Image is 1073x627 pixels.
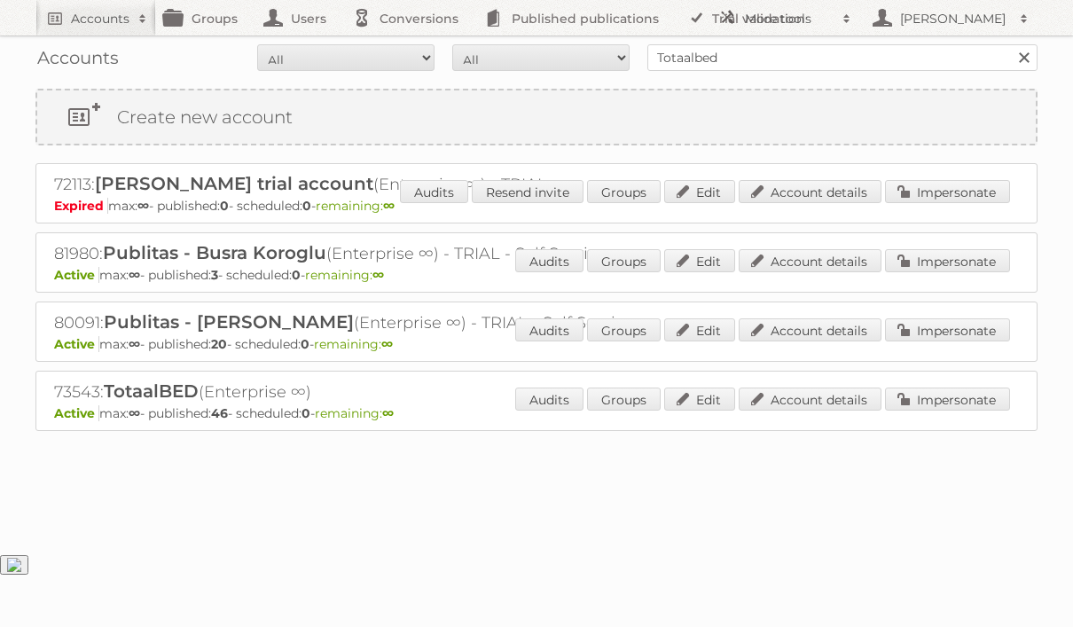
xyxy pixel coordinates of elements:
h2: 81980: (Enterprise ∞) - TRIAL - Self Service [54,242,675,265]
a: Edit [664,180,735,203]
a: Impersonate [885,318,1010,341]
span: remaining: [315,405,394,421]
span: remaining: [305,267,384,283]
strong: 0 [302,198,311,214]
a: Resend invite [472,180,583,203]
a: Impersonate [885,180,1010,203]
strong: ∞ [137,198,149,214]
span: remaining: [314,336,393,352]
strong: ∞ [129,336,140,352]
h2: 72113: (Enterprise ∞) - TRIAL [54,173,675,196]
span: TotaalBED [104,380,199,402]
strong: 0 [302,405,310,421]
span: Publitas - Busra Koroglu [103,242,326,263]
h2: More tools [745,10,834,27]
a: Groups [587,388,661,411]
a: Account details [739,180,881,203]
a: Create new account [37,90,1036,144]
a: Audits [400,180,468,203]
a: Edit [664,318,735,341]
a: Account details [739,318,881,341]
strong: 46 [211,405,228,421]
h2: [PERSON_NAME] [896,10,1011,27]
strong: ∞ [129,267,140,283]
p: max: - published: - scheduled: - [54,336,1019,352]
span: [PERSON_NAME] trial account [95,173,373,194]
p: max: - published: - scheduled: - [54,405,1019,421]
a: Edit [664,249,735,272]
p: max: - published: - scheduled: - [54,267,1019,283]
a: Edit [664,388,735,411]
strong: 0 [301,336,309,352]
a: Groups [587,318,661,341]
a: Audits [515,388,583,411]
span: Active [54,405,99,421]
strong: ∞ [381,336,393,352]
strong: 3 [211,267,218,283]
a: Groups [587,180,661,203]
a: Audits [515,318,583,341]
span: Publitas - [PERSON_NAME] [104,311,354,333]
a: Impersonate [885,388,1010,411]
h2: 73543: (Enterprise ∞) [54,380,675,404]
strong: 0 [220,198,229,214]
strong: 20 [211,336,227,352]
span: remaining: [316,198,395,214]
a: Account details [739,388,881,411]
strong: ∞ [382,405,394,421]
a: Impersonate [885,249,1010,272]
h2: 80091: (Enterprise ∞) - TRIAL - Self Service [54,311,675,334]
a: Audits [515,249,583,272]
strong: ∞ [383,198,395,214]
a: Groups [587,249,661,272]
p: max: - published: - scheduled: - [54,198,1019,214]
h2: Accounts [71,10,129,27]
span: Active [54,267,99,283]
strong: ∞ [372,267,384,283]
strong: ∞ [129,405,140,421]
span: Active [54,336,99,352]
span: Expired [54,198,108,214]
a: Account details [739,249,881,272]
strong: 0 [292,267,301,283]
